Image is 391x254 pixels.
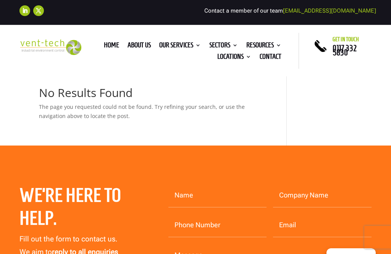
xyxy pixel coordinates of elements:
[19,39,81,55] img: 2023-09-27T08_35_16.549ZVENT-TECH---Clear-background
[128,42,151,51] a: About us
[19,5,30,16] a: Follow on LinkedIn
[273,214,372,237] input: Email
[283,7,376,14] a: [EMAIL_ADDRESS][DOMAIN_NAME]
[39,102,269,121] p: The page you requested could not be found. Try refining your search, or use the navigation above ...
[104,42,119,51] a: Home
[217,54,251,62] a: Locations
[333,36,359,42] span: Get in touch
[39,87,269,102] h1: No Results Found
[209,42,238,51] a: Sectors
[260,54,281,62] a: Contact
[159,42,201,51] a: Our Services
[333,44,357,57] a: 0117 332 5830
[33,5,44,16] a: Follow on X
[168,214,267,237] input: Phone Number
[246,42,281,51] a: Resources
[273,184,372,207] input: Company Name
[168,184,267,207] input: Name
[204,7,376,14] span: Contact a member of our team
[19,184,149,233] h2: We’re here to help.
